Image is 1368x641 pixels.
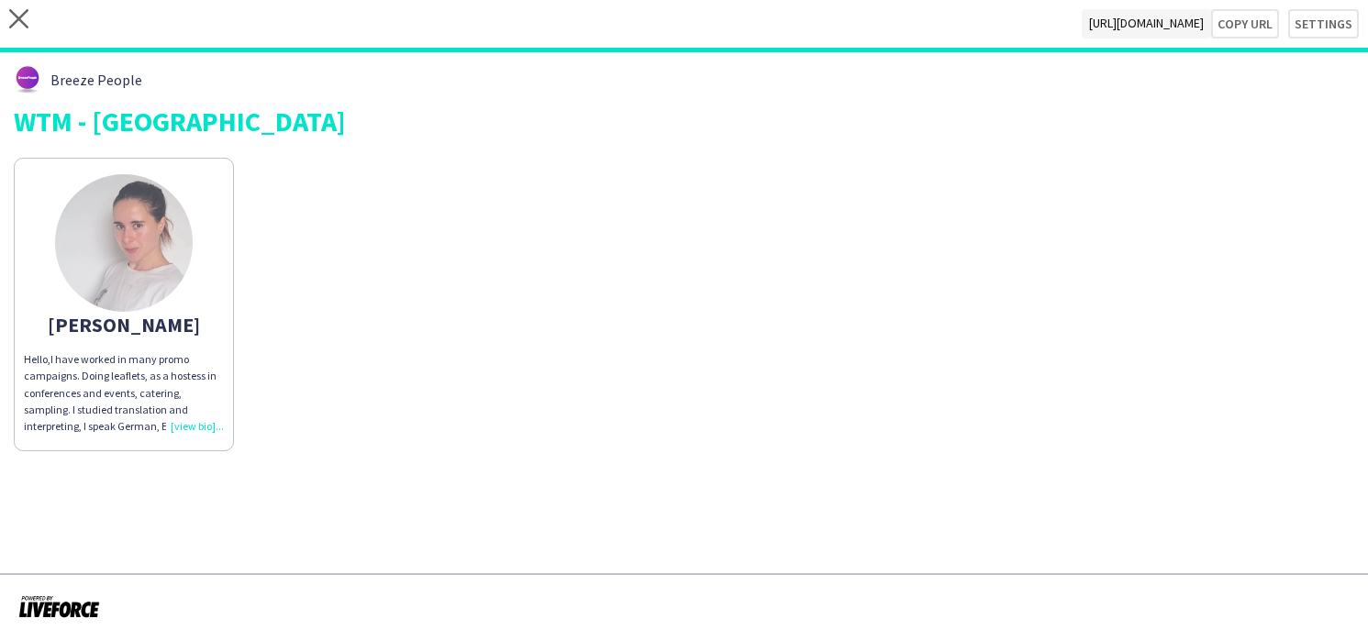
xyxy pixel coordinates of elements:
[18,593,100,619] img: Powered by Liveforce
[24,351,224,435] div: Hello,I have worked in many promo campaigns. Doing leaflets, as a hostess in conferences and even...
[1211,9,1279,39] button: Copy url
[55,174,193,312] img: thumb-14fa6493-ef1f-417d-af90-adea78c2ddb7.jpg
[24,316,224,333] div: [PERSON_NAME]
[14,107,1354,135] div: WTM - [GEOGRAPHIC_DATA]
[50,72,142,88] span: Breeze People
[1082,9,1211,39] span: [URL][DOMAIN_NAME]
[14,66,41,94] img: thumb-62876bd588459.png
[1288,9,1359,39] button: Settings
